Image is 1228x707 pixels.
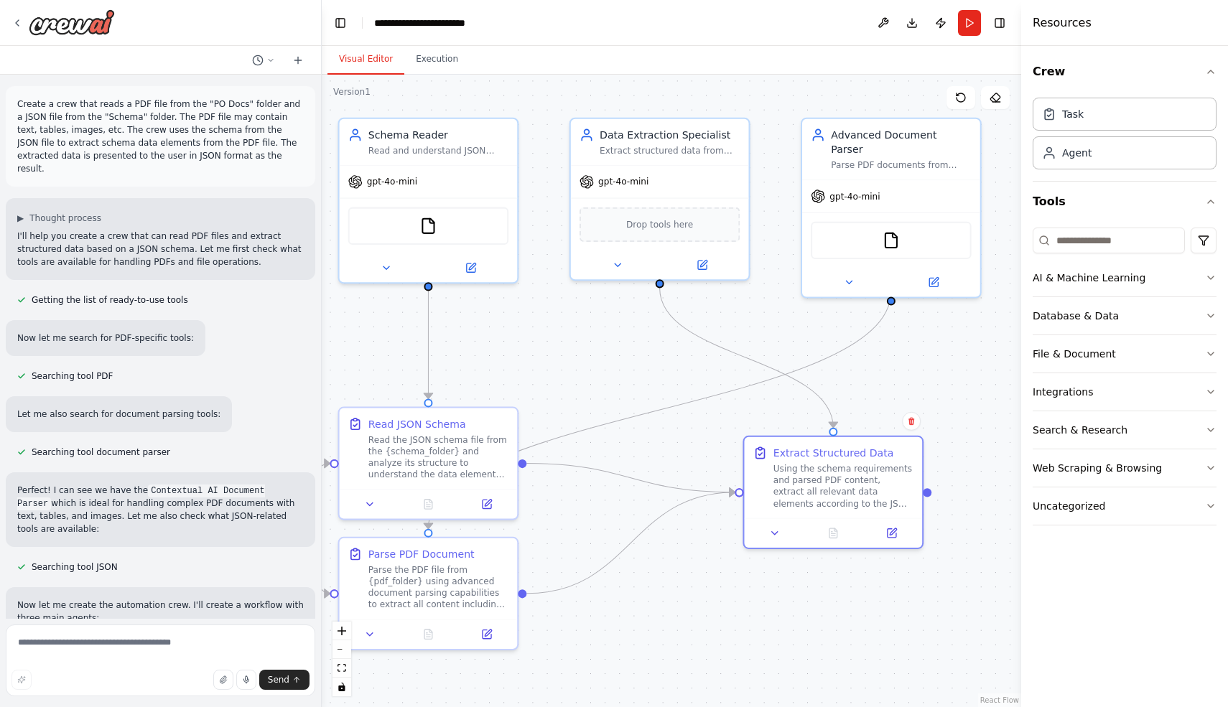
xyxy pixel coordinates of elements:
[368,434,508,480] div: Read the JSON schema file from the {schema_folder} and analyze its structure to understand the da...
[831,159,971,171] div: Parse PDF documents from {pdf_folder} by intelligently reading and interpreting document content,...
[462,495,511,512] button: Open in side panel
[1033,14,1092,32] h4: Resources
[332,678,351,696] button: toggle interactivity
[236,670,256,690] button: Click to speak your automation idea
[1033,182,1217,222] button: Tools
[338,537,519,650] div: Parse PDF DocumentParse the PDF file from {pdf_folder} using advanced document parsing capabiliti...
[1033,411,1217,449] button: Search & Research
[600,145,740,156] div: Extract structured data from parsed PDF content according to the provided JSON schema requirement...
[246,52,281,69] button: Switch to previous chat
[1033,335,1217,373] button: File & Document
[1033,297,1217,334] button: Database & Data
[17,212,101,224] button: ▶Thought process
[17,484,304,535] p: Perfect! I can see we have the which is ideal for handling complex PDF documents with text, table...
[883,232,900,249] img: FileReadTool
[653,288,841,427] g: Edge from 7106485e-9322-4715-9220-c685217df5d5 to 64911592-8f6e-45eb-b64c-05e61ce93582
[32,561,118,573] span: Searching tool JSON
[17,408,220,421] p: Let me also search for document parsing tools:
[368,145,508,156] div: Read and understand JSON schema files from the {schema_folder} to define data extraction requirem...
[32,446,170,458] span: Searching tool document parser
[773,446,894,460] div: Extract Structured Data
[429,259,511,276] button: Open in side panel
[600,128,740,142] div: Data Extraction Specialist
[17,332,194,345] p: Now let me search for PDF-specific tools:
[1062,146,1092,160] div: Agent
[773,463,913,509] div: Using the schema requirements and parsed PDF content, extract all relevant data elements accordin...
[282,456,330,520] g: Edge from triggers to cab4e7c9-6f5c-4bde-a8dd-5bd10f9ebf66
[980,696,1019,704] a: React Flow attribution
[1033,423,1127,437] div: Search & Research
[831,128,971,156] div: Advanced Document Parser
[1033,499,1105,513] div: Uncategorized
[17,98,304,175] p: Create a crew that reads a PDF file from the "PO Docs" folder and a JSON file from the "Schema" f...
[368,417,466,431] div: Read JSON Schema
[398,626,459,643] button: No output available
[990,13,1010,33] button: Hide right sidebar
[1033,347,1116,361] div: File & Document
[1062,107,1084,121] div: Task
[893,273,975,291] button: Open in side panel
[661,256,743,273] button: Open in side panel
[17,212,24,224] span: ▶
[332,659,351,678] button: fit view
[268,674,289,685] span: Send
[338,407,519,520] div: Read JSON SchemaRead the JSON schema file from the {schema_folder} and analyze its structure to u...
[17,230,304,268] p: I'll help you create a crew that can read PDF files and extract structured data based on a JSON s...
[332,622,351,640] button: zoom in
[1033,309,1119,323] div: Database & Data
[333,86,371,98] div: Version 1
[1033,449,1217,487] button: Web Scraping & Browsing
[598,176,648,187] span: gpt-4o-mini
[626,217,693,232] span: Drop tools here
[867,525,916,542] button: Open in side panel
[330,13,350,33] button: Hide left sidebar
[1033,52,1217,92] button: Crew
[368,128,508,142] div: Schema Reader
[421,291,898,528] g: Edge from 2062392f-c4f2-4acd-a096-b5533f82967d to b59635fd-977c-4027-b5e6-60ed6ad66aff
[526,485,735,601] g: Edge from b59635fd-977c-4027-b5e6-60ed6ad66aff to 64911592-8f6e-45eb-b64c-05e61ce93582
[32,294,188,306] span: Getting the list of ready-to-use tools
[327,45,404,75] button: Visual Editor
[29,212,101,224] span: Thought process
[32,370,113,382] span: Searching tool PDF
[1033,385,1093,399] div: Integrations
[803,525,864,542] button: No output available
[368,564,508,610] div: Parse the PDF file from {pdf_folder} using advanced document parsing capabilities to extract all ...
[338,118,519,284] div: Schema ReaderRead and understand JSON schema files from the {schema_folder} to define data extrac...
[569,118,750,281] div: Data Extraction SpecialistExtract structured data from parsed PDF content according to the provid...
[287,52,310,69] button: Start a new chat
[332,640,351,659] button: zoom out
[1033,271,1145,285] div: AI & Machine Learning
[17,484,265,510] code: Contextual AI Document Parser
[419,217,437,235] img: FileReadTool
[1033,373,1217,411] button: Integrations
[332,622,351,696] div: React Flow controls
[367,176,417,187] span: gpt-4o-mini
[902,412,921,431] button: Delete node
[404,45,470,75] button: Execution
[421,291,435,398] g: Edge from ba201414-b3e3-4b6f-9984-9847dbe879ca to cab4e7c9-6f5c-4bde-a8dd-5bd10f9ebf66
[368,547,475,561] div: Parse PDF Document
[829,190,880,202] span: gpt-4o-mini
[29,9,115,35] img: Logo
[213,670,233,690] button: Upload files
[526,456,735,500] g: Edge from cab4e7c9-6f5c-4bde-a8dd-5bd10f9ebf66 to 64911592-8f6e-45eb-b64c-05e61ce93582
[259,670,310,690] button: Send
[11,670,32,690] button: Improve this prompt
[17,599,304,624] p: Now let me create the automation crew. I'll create a workflow with three main agents:
[1033,259,1217,296] button: AI & Machine Learning
[1033,92,1217,181] div: Crew
[1033,222,1217,537] div: Tools
[801,118,982,299] div: Advanced Document ParserParse PDF documents from {pdf_folder} by intelligently reading and interp...
[374,16,465,30] nav: breadcrumb
[462,626,511,643] button: Open in side panel
[1033,461,1162,475] div: Web Scraping & Browsing
[743,436,924,549] div: Extract Structured DataUsing the schema requirements and parsed PDF content, extract all relevant...
[398,495,459,512] button: No output available
[1033,487,1217,525] button: Uncategorized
